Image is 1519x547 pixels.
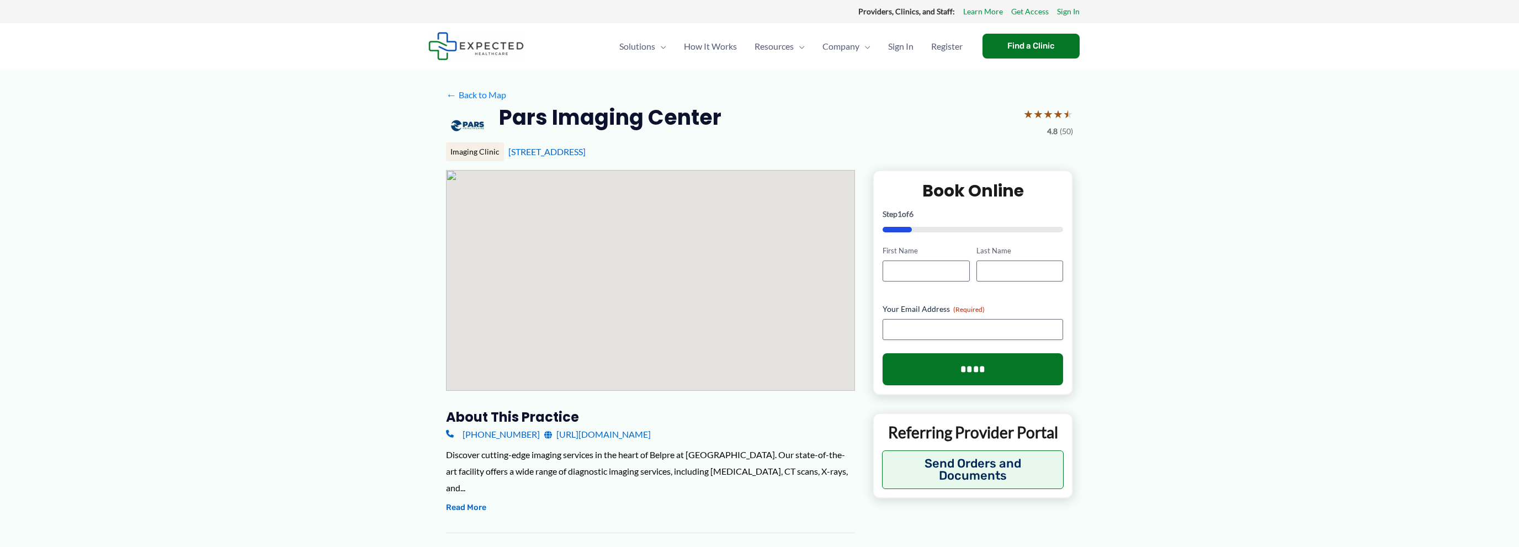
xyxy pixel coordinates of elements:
[446,426,540,443] a: [PHONE_NUMBER]
[882,422,1064,442] p: Referring Provider Portal
[883,180,1063,201] h2: Book Online
[883,246,969,256] label: First Name
[428,32,524,60] img: Expected Healthcare Logo - side, dark font, small
[675,27,746,66] a: How It Works
[814,27,879,66] a: CompanyMenu Toggle
[446,501,486,514] button: Read More
[976,246,1063,256] label: Last Name
[508,146,586,157] a: [STREET_ADDRESS]
[1057,4,1080,19] a: Sign In
[858,7,955,16] strong: Providers, Clinics, and Staff:
[1043,104,1053,124] span: ★
[1053,104,1063,124] span: ★
[888,27,913,66] span: Sign In
[446,87,506,103] a: ←Back to Map
[1047,124,1058,139] span: 4.8
[909,209,913,219] span: 6
[610,27,971,66] nav: Primary Site Navigation
[982,34,1080,59] a: Find a Clinic
[684,27,737,66] span: How It Works
[922,27,971,66] a: Register
[446,142,504,161] div: Imaging Clinic
[746,27,814,66] a: ResourcesMenu Toggle
[931,27,963,66] span: Register
[1011,4,1049,19] a: Get Access
[499,104,721,131] h2: Pars Imaging Center
[1060,124,1073,139] span: (50)
[794,27,805,66] span: Menu Toggle
[446,89,456,100] span: ←
[859,27,870,66] span: Menu Toggle
[1033,104,1043,124] span: ★
[619,27,655,66] span: Solutions
[953,305,985,314] span: (Required)
[544,426,651,443] a: [URL][DOMAIN_NAME]
[755,27,794,66] span: Resources
[882,450,1064,489] button: Send Orders and Documents
[446,447,855,496] div: Discover cutting-edge imaging services in the heart of Belpre at [GEOGRAPHIC_DATA]. Our state-of-...
[1063,104,1073,124] span: ★
[879,27,922,66] a: Sign In
[883,210,1063,218] p: Step of
[883,304,1063,315] label: Your Email Address
[897,209,902,219] span: 1
[963,4,1003,19] a: Learn More
[1023,104,1033,124] span: ★
[446,408,855,426] h3: About this practice
[822,27,859,66] span: Company
[655,27,666,66] span: Menu Toggle
[610,27,675,66] a: SolutionsMenu Toggle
